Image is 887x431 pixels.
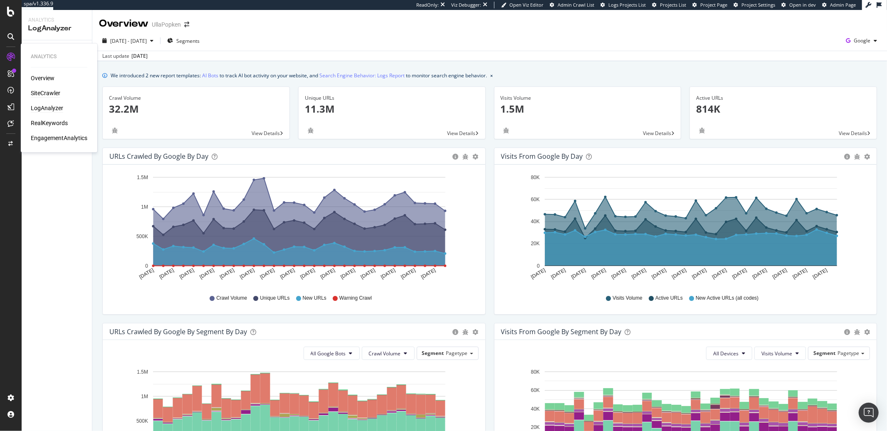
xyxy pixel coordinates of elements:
a: Admin Page [822,2,856,8]
text: [DATE] [340,267,356,280]
text: 60K [531,387,539,393]
text: [DATE] [259,267,276,280]
text: [DATE] [400,267,417,280]
div: [DATE] [131,52,148,60]
button: All Devices [706,347,752,360]
div: bug [696,128,708,133]
span: Visits Volume [761,350,792,357]
text: [DATE] [610,267,627,280]
span: View Details [252,130,280,137]
text: [DATE] [731,267,748,280]
div: Viz Debugger: [451,2,481,8]
text: 1.5M [137,175,148,180]
a: LogAnalyzer [31,104,63,113]
span: All Devices [713,350,739,357]
button: Segments [164,34,203,47]
span: Crawl Volume [216,295,247,302]
text: 80K [531,369,539,375]
a: EngagementAnalytics [31,134,87,143]
div: circle-info [453,154,459,160]
text: 20K [531,424,539,430]
text: [DATE] [751,267,768,280]
text: [DATE] [279,267,296,280]
text: [DATE] [380,267,396,280]
a: RealKeywords [31,119,68,128]
div: URLs Crawled by Google by day [109,152,208,160]
button: Visits Volume [754,347,806,360]
div: Overview [99,17,148,31]
span: Segment [813,350,835,357]
span: Segment [422,350,444,357]
div: Crawl Volume [109,94,283,102]
text: 1M [141,204,148,210]
span: Visits Volume [613,295,642,302]
button: Crawl Volume [362,347,415,360]
span: Crawl Volume [369,350,401,357]
text: [DATE] [219,267,235,280]
text: [DATE] [138,267,155,280]
text: 20K [531,241,539,247]
text: [DATE] [158,267,175,280]
div: We introduced 2 new report templates: to track AI bot activity on your website, and to monitor se... [111,71,487,80]
div: LogAnalyzer [28,24,85,33]
button: All Google Bots [304,347,360,360]
text: [DATE] [812,267,828,280]
div: Analytics [28,17,85,24]
text: [DATE] [630,267,647,280]
svg: A chart. [501,171,867,287]
text: [DATE] [650,267,667,280]
button: [DATE] - [DATE] [99,34,157,47]
div: Active URLs [696,94,870,102]
div: bug [305,128,316,133]
div: Visits from Google By Segment By Day [501,328,622,336]
text: 40K [531,406,539,412]
text: 500K [136,419,148,424]
span: Warning Crawl [339,295,372,302]
div: ReadOnly: [416,2,439,8]
a: Open Viz Editor [501,2,544,8]
text: [DATE] [671,267,687,280]
button: Google [843,34,880,47]
div: bug [854,154,860,160]
text: 60K [531,197,539,202]
text: [DATE] [178,267,195,280]
div: Unique URLs [305,94,479,102]
a: Open in dev [781,2,816,8]
div: gear [864,329,870,335]
text: 80K [531,175,539,180]
p: 11.3M [305,102,479,116]
text: 40K [531,219,539,224]
text: [DATE] [791,267,808,280]
text: [DATE] [530,267,546,280]
span: Admin Crawl List [558,2,594,8]
a: SiteCrawler [31,89,60,98]
svg: A chart. [109,171,475,287]
div: bug [501,128,512,133]
a: AI Bots [202,71,218,80]
div: Visits Volume [501,94,675,102]
span: View Details [643,130,671,137]
text: [DATE] [590,267,607,280]
div: Overview [31,74,54,83]
span: View Details [447,130,476,137]
span: New Active URLs (all codes) [696,295,759,302]
text: 1M [141,394,148,399]
div: gear [473,154,479,160]
a: Projects List [652,2,686,8]
button: close banner [488,69,495,81]
span: Unique URLs [260,295,289,302]
text: 0 [537,263,540,269]
div: Analytics [31,53,87,60]
text: [DATE] [570,267,587,280]
span: Open Viz Editor [509,2,544,8]
span: Project Settings [741,2,775,8]
text: [DATE] [691,267,707,280]
div: circle-info [453,329,459,335]
span: Segments [176,37,200,44]
div: bug [463,154,469,160]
